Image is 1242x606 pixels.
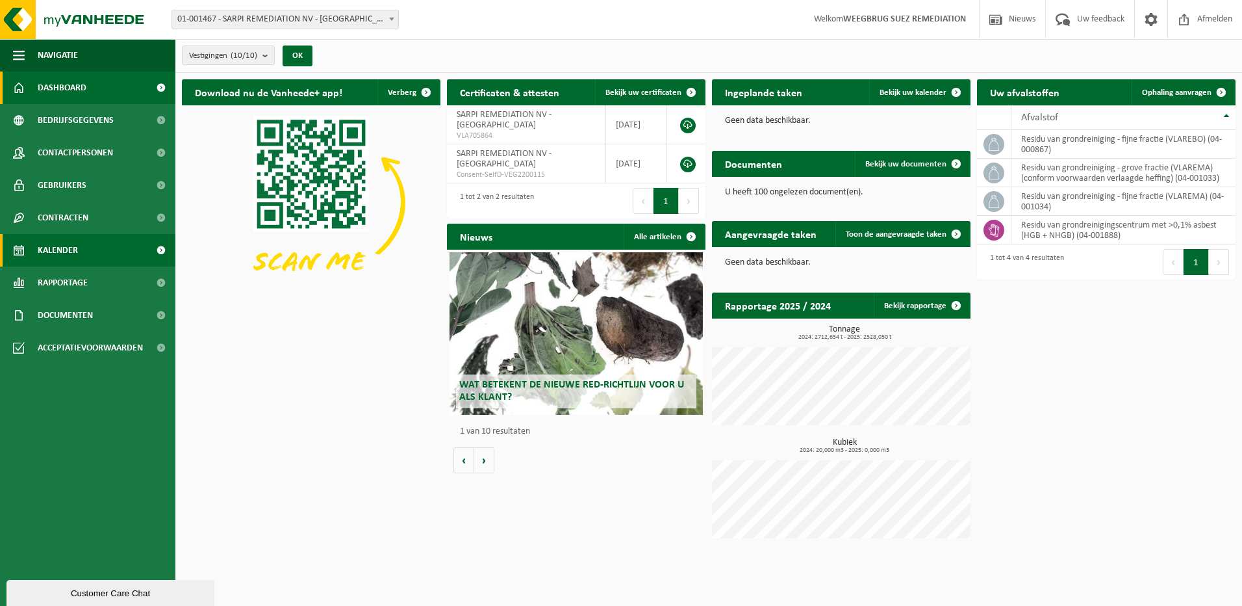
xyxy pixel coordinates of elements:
button: Verberg [377,79,439,105]
p: Geen data beschikbaar. [725,258,957,267]
span: Bekijk uw documenten [865,160,946,168]
a: Alle artikelen [624,224,704,250]
h2: Ingeplande taken [712,79,815,105]
span: Ophaling aanvragen [1142,88,1211,97]
span: Rapportage [38,267,88,299]
a: Bekijk rapportage [874,293,969,319]
td: residu van grondreinigingscentrum met >0,1% asbest (HGB + NHGB) (04-001888) [1011,216,1236,244]
span: Bedrijfsgegevens [38,104,114,137]
span: 01-001467 - SARPI REMEDIATION NV - GRIMBERGEN [172,10,398,29]
a: Bekijk uw kalender [869,79,969,105]
td: [DATE] [606,105,667,144]
a: Wat betekent de nieuwe RED-richtlijn voor u als klant? [450,252,703,415]
span: 2024: 20,000 m3 - 2025: 0,000 m3 [718,447,970,454]
strong: WEEGBRUG SUEZ REMEDIATION [843,14,966,24]
span: Documenten [38,299,93,332]
p: U heeft 100 ongelezen document(en). [725,188,957,197]
td: residu van grondreiniging - grove fractie (VLAREMA) (conform voorwaarden verlaagde heffing) (04-0... [1011,159,1236,187]
span: Acceptatievoorwaarden [38,332,143,364]
button: OK [283,46,312,66]
span: 01-001467 - SARPI REMEDIATION NV - GRIMBERGEN [171,10,399,29]
div: 1 tot 4 van 4 resultaten [983,248,1064,276]
iframe: chat widget [6,577,217,606]
a: Bekijk uw documenten [855,151,969,177]
h3: Kubiek [718,438,970,454]
span: Wat betekent de nieuwe RED-richtlijn voor u als klant? [459,380,684,402]
p: Geen data beschikbaar. [725,116,957,125]
span: Vestigingen [189,46,257,66]
span: Kalender [38,234,78,267]
h2: Rapportage 2025 / 2024 [712,293,844,318]
h2: Documenten [712,151,795,176]
span: Verberg [388,88,416,97]
img: Download de VHEPlus App [182,105,440,300]
button: Vorige [453,447,474,473]
span: Gebruikers [38,169,86,202]
button: 1 [653,188,679,214]
span: Contactpersonen [38,137,113,169]
td: residu van grondreiniging - fijne fractie (VLAREBO) (04-000867) [1011,130,1236,159]
span: Consent-SelfD-VEG2200115 [457,170,596,180]
h2: Download nu de Vanheede+ app! [182,79,355,105]
button: 1 [1184,249,1209,275]
h3: Tonnage [718,325,970,341]
button: Previous [1163,249,1184,275]
button: Vestigingen(10/10) [182,46,275,65]
span: SARPI REMEDIATION NV - [GEOGRAPHIC_DATA] [457,149,551,169]
span: VLA705864 [457,131,596,141]
span: Contracten [38,202,88,234]
td: [DATE] [606,144,667,183]
h2: Uw afvalstoffen [977,79,1072,105]
a: Bekijk uw certificaten [595,79,704,105]
td: residu van grondreiniging - fijne fractie (VLAREMA) (04-001034) [1011,187,1236,216]
span: Bekijk uw kalender [880,88,946,97]
button: Volgende [474,447,494,473]
a: Ophaling aanvragen [1132,79,1234,105]
span: Toon de aangevraagde taken [846,230,946,239]
count: (10/10) [231,51,257,60]
span: Bekijk uw certificaten [605,88,681,97]
button: Next [679,188,699,214]
h2: Nieuws [447,224,505,249]
button: Next [1209,249,1229,275]
p: 1 van 10 resultaten [460,427,699,436]
span: Dashboard [38,72,86,104]
span: SARPI REMEDIATION NV - [GEOGRAPHIC_DATA] [457,110,551,130]
a: Toon de aangevraagde taken [835,221,969,247]
span: Navigatie [38,39,78,72]
span: 2024: 2712,654 t - 2025: 2528,050 t [718,334,970,341]
span: Afvalstof [1021,112,1058,123]
h2: Certificaten & attesten [447,79,572,105]
button: Previous [633,188,653,214]
h2: Aangevraagde taken [712,221,830,246]
div: 1 tot 2 van 2 resultaten [453,187,534,215]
